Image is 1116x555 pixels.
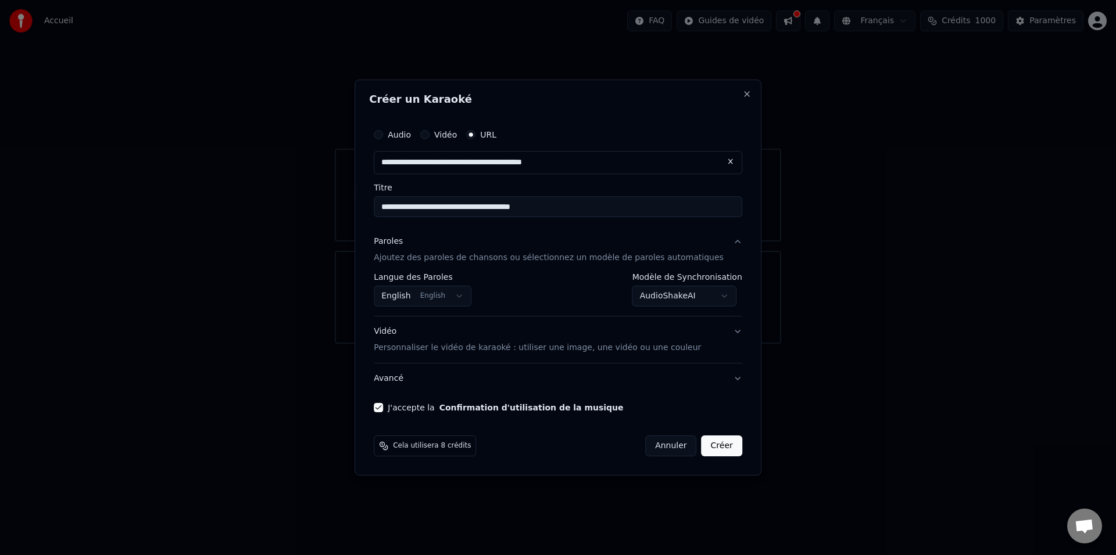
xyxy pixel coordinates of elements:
p: Ajoutez des paroles de chansons ou sélectionnez un modèle de paroles automatiques [374,252,724,264]
div: ParolesAjoutez des paroles de chansons ou sélectionnez un modèle de paroles automatiques [374,273,742,316]
button: VidéoPersonnaliser le vidéo de karaoké : utiliser une image, une vidéo ou une couleur [374,316,742,363]
button: Annuler [645,435,696,456]
h2: Créer un Karaoké [369,94,747,104]
div: Paroles [374,236,403,247]
label: Modèle de Synchronisation [632,273,742,281]
label: Langue des Paroles [374,273,471,281]
label: Titre [374,183,742,192]
button: Créer [702,435,742,456]
label: URL [480,131,496,139]
label: J'accepte la [388,403,623,412]
div: Vidéo [374,326,701,354]
label: Vidéo [434,131,457,139]
label: Audio [388,131,411,139]
p: Personnaliser le vidéo de karaoké : utiliser une image, une vidéo ou une couleur [374,342,701,354]
button: ParolesAjoutez des paroles de chansons ou sélectionnez un modèle de paroles automatiques [374,226,742,273]
span: Cela utilisera 8 crédits [393,441,471,451]
button: Avancé [374,363,742,394]
button: J'accepte la [439,403,624,412]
